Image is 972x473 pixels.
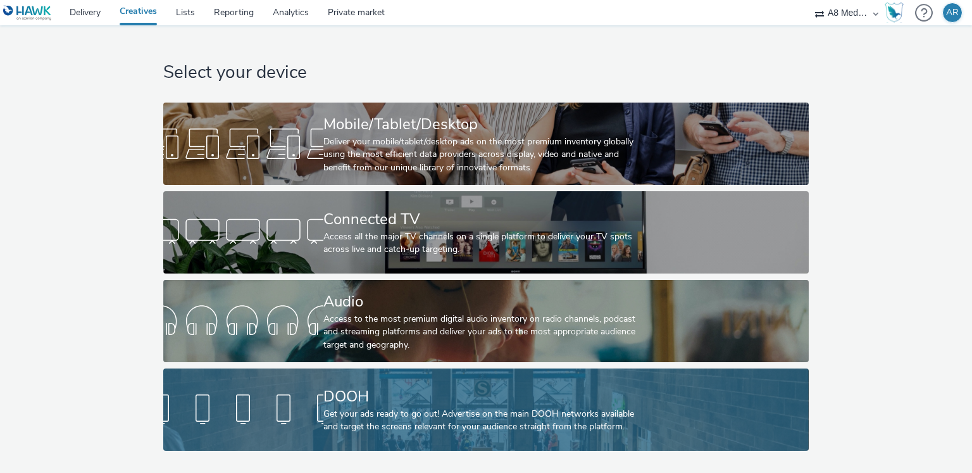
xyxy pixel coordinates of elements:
a: Hawk Academy [885,3,909,23]
div: Audio [323,291,644,313]
div: AR [946,3,959,22]
h1: Select your device [163,61,808,85]
div: Deliver your mobile/tablet/desktop ads on the most premium inventory globally using the most effi... [323,136,644,174]
a: Mobile/Tablet/DesktopDeliver your mobile/tablet/desktop ads on the most premium inventory globall... [163,103,808,185]
div: Access to the most premium digital audio inventory on radio channels, podcast and streaming platf... [323,313,644,351]
img: undefined Logo [3,5,52,21]
a: AudioAccess to the most premium digital audio inventory on radio channels, podcast and streaming ... [163,280,808,362]
div: Get your ads ready to go out! Advertise on the main DOOH networks available and target the screen... [323,408,644,434]
div: Access all the major TV channels on a single platform to deliver your TV spots across live and ca... [323,230,644,256]
img: Hawk Academy [885,3,904,23]
div: Connected TV [323,208,644,230]
a: Connected TVAccess all the major TV channels on a single platform to deliver your TV spots across... [163,191,808,274]
div: Mobile/Tablet/Desktop [323,113,644,136]
a: DOOHGet your ads ready to go out! Advertise on the main DOOH networks available and target the sc... [163,369,808,451]
div: DOOH [323,386,644,408]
